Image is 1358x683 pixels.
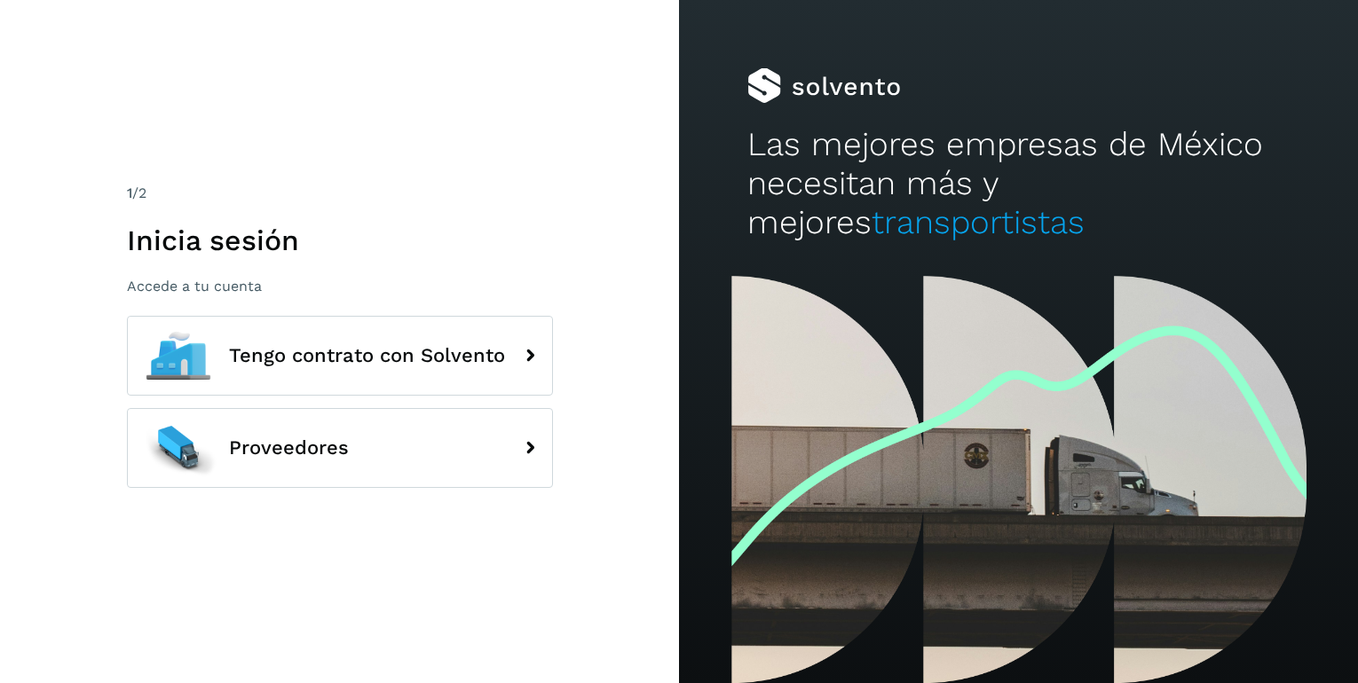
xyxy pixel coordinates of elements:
[872,203,1085,241] span: transportistas
[229,345,505,366] span: Tengo contrato con Solvento
[127,183,553,204] div: /2
[127,224,553,257] h1: Inicia sesión
[229,437,349,459] span: Proveedores
[127,184,132,201] span: 1
[127,408,553,488] button: Proveedores
[747,125,1291,243] h2: Las mejores empresas de México necesitan más y mejores
[127,278,553,294] p: Accede a tu cuenta
[127,316,553,396] button: Tengo contrato con Solvento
